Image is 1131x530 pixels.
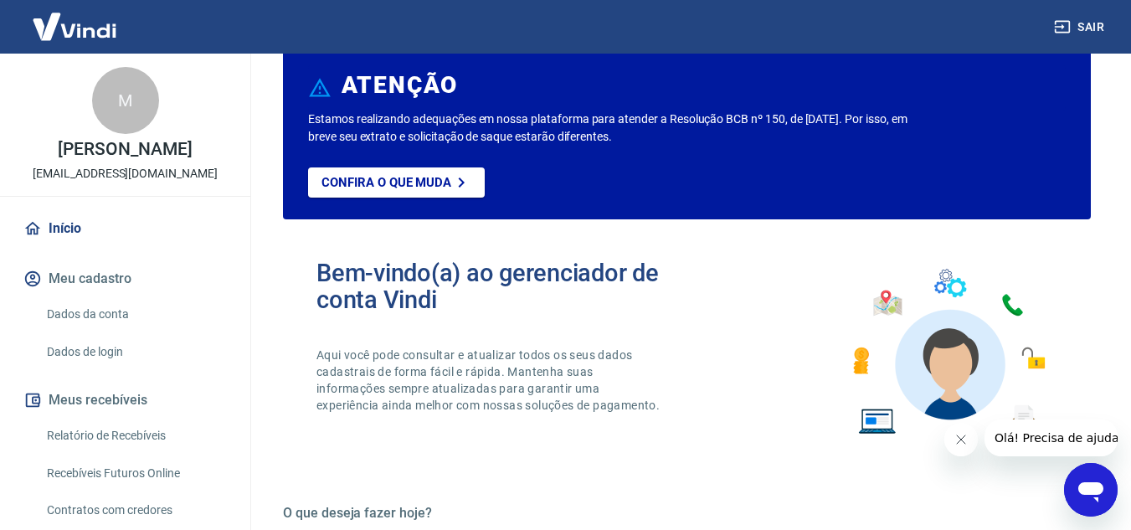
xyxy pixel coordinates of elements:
a: Recebíveis Futuros Online [40,456,230,491]
iframe: Mensagem da empresa [984,419,1118,456]
img: Vindi [20,1,129,52]
button: Sair [1051,12,1111,43]
h2: Bem-vindo(a) ao gerenciador de conta Vindi [316,260,687,313]
a: Dados da conta [40,297,230,332]
div: M [92,67,159,134]
a: Relatório de Recebíveis [40,419,230,453]
span: Olá! Precisa de ajuda? [10,12,141,25]
iframe: Fechar mensagem [944,423,978,456]
a: Início [20,210,230,247]
button: Meus recebíveis [20,382,230,419]
p: [EMAIL_ADDRESS][DOMAIN_NAME] [33,165,218,183]
h6: ATENÇÃO [342,77,458,94]
p: Confira o que muda [321,175,451,190]
p: Estamos realizando adequações em nossa plataforma para atender a Resolução BCB nº 150, de [DATE].... [308,111,914,146]
a: Confira o que muda [308,167,485,198]
iframe: Botão para abrir a janela de mensagens [1064,463,1118,517]
h5: O que deseja fazer hoje? [283,505,1091,522]
button: Meu cadastro [20,260,230,297]
a: Dados de login [40,335,230,369]
a: Contratos com credores [40,493,230,527]
img: Imagem de um avatar masculino com diversos icones exemplificando as funcionalidades do gerenciado... [838,260,1057,445]
p: Aqui você pode consultar e atualizar todos os seus dados cadastrais de forma fácil e rápida. Mant... [316,347,663,414]
p: [PERSON_NAME] [58,141,192,158]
